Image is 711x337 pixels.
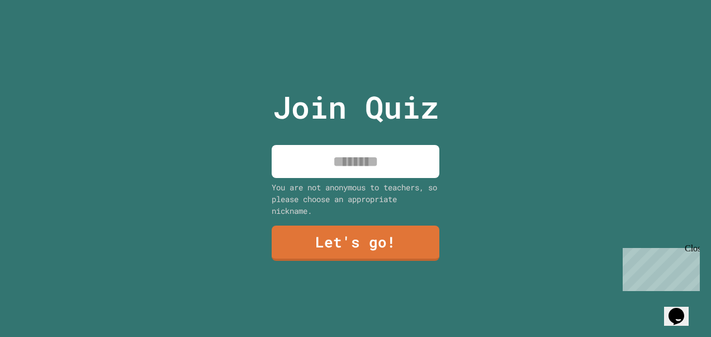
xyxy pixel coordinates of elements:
[618,244,700,291] iframe: chat widget
[4,4,77,71] div: Chat with us now!Close
[272,181,439,217] div: You are not anonymous to teachers, so please choose an appropriate nickname.
[272,226,439,261] a: Let's go!
[664,292,700,326] iframe: chat widget
[273,84,439,130] p: Join Quiz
